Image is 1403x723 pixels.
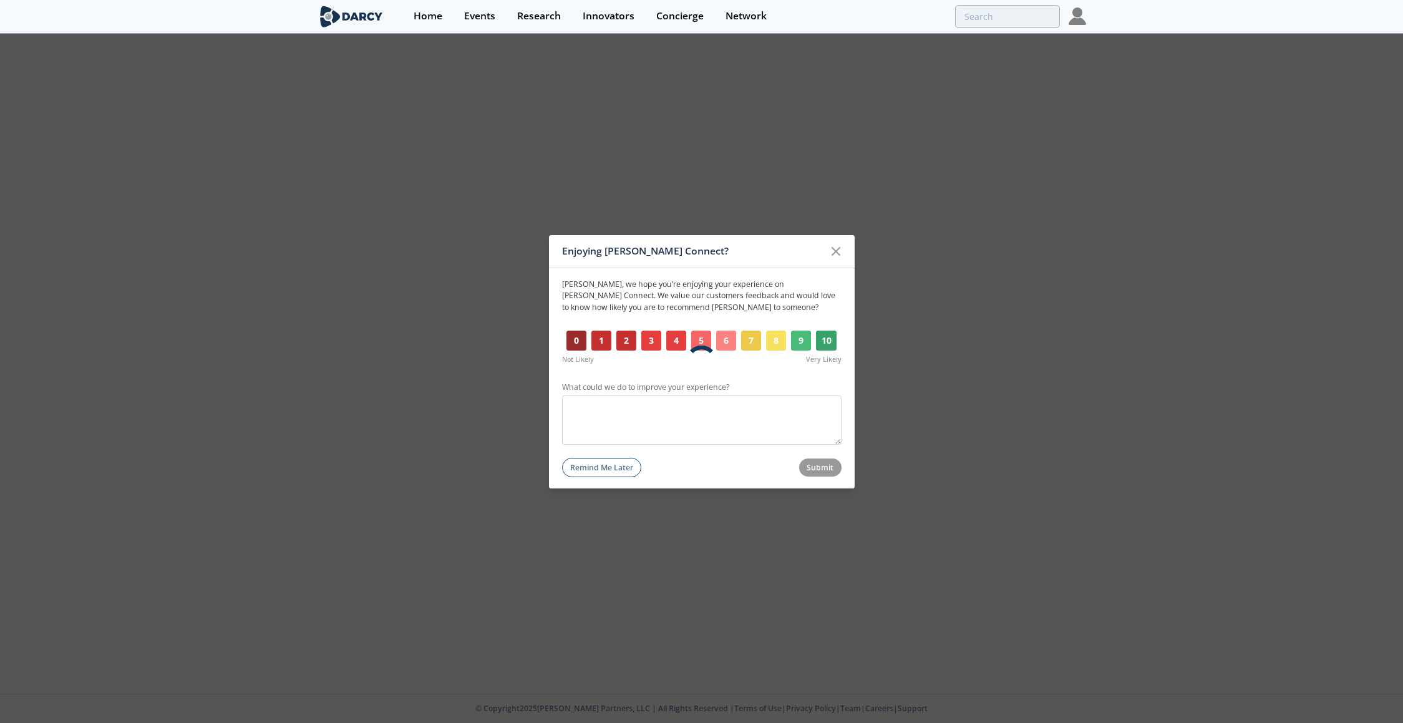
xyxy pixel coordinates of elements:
button: 3 [641,331,662,351]
div: Enjoying [PERSON_NAME] Connect? [562,240,825,263]
img: logo-wide.svg [318,6,386,27]
div: Concierge [656,11,704,21]
button: Remind Me Later [562,458,642,477]
div: Innovators [583,11,634,21]
button: Submit [799,459,842,477]
button: 4 [666,331,687,351]
button: 2 [616,331,637,351]
div: Research [517,11,561,21]
div: Network [726,11,767,21]
button: 0 [566,331,587,351]
p: [PERSON_NAME] , we hope you’re enjoying your experience on [PERSON_NAME] Connect. We value our cu... [562,279,842,313]
span: Not Likely [562,355,594,365]
button: 7 [741,331,762,351]
span: Very Likely [806,355,842,365]
button: 6 [716,331,737,351]
button: 1 [591,331,612,351]
label: What could we do to improve your experience? [562,382,842,393]
div: Home [414,11,442,21]
button: 5 [691,331,712,351]
button: 10 [816,331,837,351]
div: Events [464,11,495,21]
button: 8 [766,331,787,351]
button: 9 [791,331,812,351]
input: Advanced Search [955,5,1060,28]
img: Profile [1069,7,1086,25]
